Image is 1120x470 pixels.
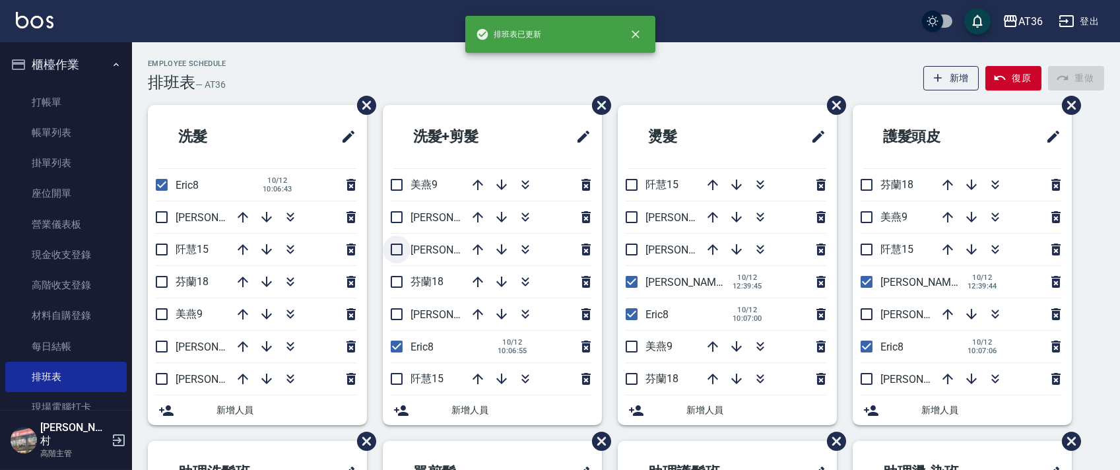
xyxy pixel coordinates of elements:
div: 新增人員 [618,395,837,425]
span: 阡慧15 [880,243,913,255]
h2: 燙髮 [628,113,750,160]
button: close [621,20,650,49]
span: 刪除班表 [817,422,848,461]
span: 修改班表的標題 [1038,121,1061,152]
a: 材料自購登錄 [5,300,127,331]
div: 新增人員 [148,395,367,425]
button: save [964,8,991,34]
span: [PERSON_NAME]11 [645,276,737,288]
span: 美燕9 [411,178,438,191]
a: 打帳單 [5,87,127,117]
span: 10/12 [733,306,762,314]
h3: 排班表 [148,73,195,92]
span: 美燕9 [880,211,907,223]
a: 排班表 [5,362,127,392]
span: 刪除班表 [1052,86,1083,125]
span: [PERSON_NAME]6 [880,373,966,386]
span: [PERSON_NAME]16 [411,211,502,224]
span: [PERSON_NAME]11 [411,244,502,256]
span: [PERSON_NAME]6 [411,308,496,321]
div: AT36 [1018,13,1043,30]
span: 刪除班表 [817,86,848,125]
img: Logo [16,12,53,28]
span: 10:06:55 [498,347,527,355]
span: [PERSON_NAME]11 [176,341,267,353]
span: 修改班表的標題 [568,121,591,152]
button: AT36 [997,8,1048,35]
span: 10/12 [498,338,527,347]
h6: — AT36 [195,78,226,92]
span: 10/12 [968,273,997,282]
span: 10/12 [733,273,762,282]
h2: 洗髮 [158,113,280,160]
span: 芬蘭18 [880,178,913,191]
span: [PERSON_NAME]16 [645,211,737,224]
span: [PERSON_NAME]6 [645,244,731,256]
a: 現金收支登錄 [5,240,127,270]
span: 芬蘭18 [176,275,209,288]
span: 12:39:44 [968,282,997,290]
span: 刪除班表 [347,86,378,125]
a: 掛單列表 [5,148,127,178]
span: Eric8 [411,341,434,353]
span: 排班表已更新 [476,28,542,41]
button: 復原 [985,66,1041,90]
span: 芬蘭18 [411,275,444,288]
span: 刪除班表 [582,422,613,461]
a: 帳單列表 [5,117,127,148]
span: 刪除班表 [347,422,378,461]
span: [PERSON_NAME]6 [176,211,261,224]
span: 新增人員 [451,403,591,417]
span: 10:07:00 [733,314,762,323]
p: 高階主管 [40,448,108,459]
span: [PERSON_NAME]11 [880,276,972,288]
span: 10/12 [263,176,292,185]
a: 每日結帳 [5,331,127,362]
a: 高階收支登錄 [5,270,127,300]
span: Eric8 [176,179,199,191]
div: 新增人員 [853,395,1072,425]
button: 新增 [923,66,979,90]
span: 刪除班表 [1052,422,1083,461]
span: 阡慧15 [645,178,678,191]
h2: 護髮頭皮 [863,113,999,160]
a: 座位開單 [5,178,127,209]
span: 修改班表的標題 [333,121,356,152]
span: 阡慧15 [176,243,209,255]
a: 營業儀表板 [5,209,127,240]
span: 10:06:43 [263,185,292,193]
span: 刪除班表 [582,86,613,125]
span: Eric8 [880,341,904,353]
span: 美燕9 [176,308,203,320]
img: Person [11,427,37,453]
span: 修改班表的標題 [803,121,826,152]
span: 阡慧15 [411,372,444,385]
a: 現場電腦打卡 [5,392,127,422]
h2: Employee Schedule [148,59,226,68]
span: 美燕9 [645,340,673,352]
span: [PERSON_NAME]16 [176,373,267,386]
div: 新增人員 [383,395,602,425]
span: 10/12 [968,338,997,347]
span: 新增人員 [686,403,826,417]
span: 新增人員 [216,403,356,417]
span: 10:07:06 [968,347,997,355]
h5: [PERSON_NAME]村 [40,421,108,448]
button: 櫃檯作業 [5,48,127,82]
button: 登出 [1053,9,1104,34]
span: [PERSON_NAME]16 [880,308,972,321]
span: Eric8 [645,308,669,321]
span: 12:39:45 [733,282,762,290]
span: 新增人員 [921,403,1061,417]
h2: 洗髮+剪髮 [393,113,533,160]
span: 芬蘭18 [645,372,678,385]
